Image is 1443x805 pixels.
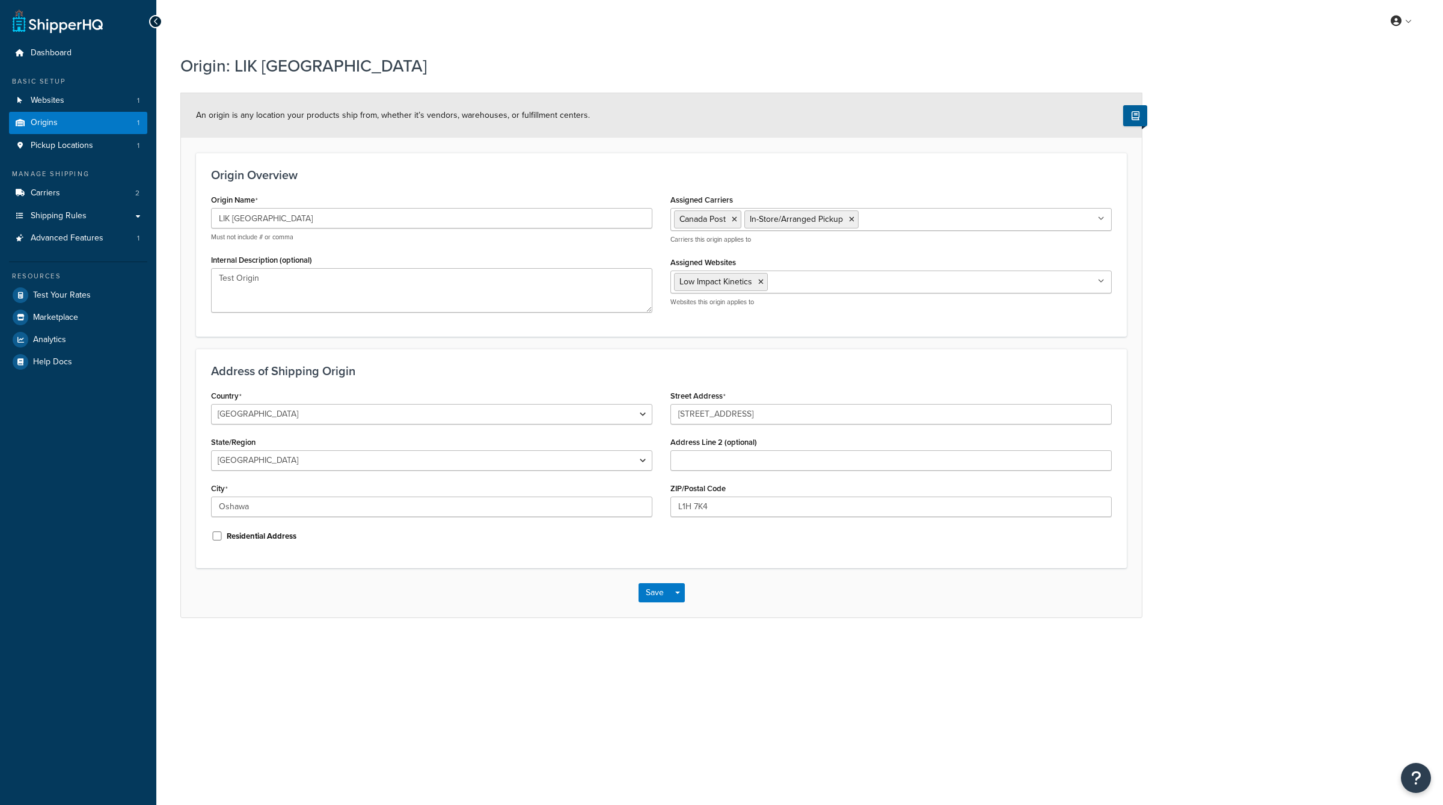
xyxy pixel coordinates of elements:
[180,54,1127,78] h1: Origin: LIK [GEOGRAPHIC_DATA]
[9,135,147,157] li: Pickup Locations
[670,258,736,267] label: Assigned Websites
[9,112,147,134] a: Origins1
[670,438,757,447] label: Address Line 2 (optional)
[670,195,733,204] label: Assigned Carriers
[670,484,726,493] label: ZIP/Postal Code
[1123,105,1147,126] button: Show Help Docs
[211,391,242,401] label: Country
[33,357,72,367] span: Help Docs
[137,141,139,151] span: 1
[670,391,726,401] label: Street Address
[137,96,139,106] span: 1
[31,211,87,221] span: Shipping Rules
[33,335,66,345] span: Analytics
[33,290,91,301] span: Test Your Rates
[211,195,258,205] label: Origin Name
[211,233,652,242] p: Must not include # or comma
[211,364,1112,378] h3: Address of Shipping Origin
[1401,763,1431,793] button: Open Resource Center
[9,227,147,249] li: Advanced Features
[9,76,147,87] div: Basic Setup
[9,90,147,112] a: Websites1
[31,118,58,128] span: Origins
[135,188,139,198] span: 2
[211,484,228,494] label: City
[9,351,147,373] a: Help Docs
[750,213,843,225] span: In-Store/Arranged Pickup
[9,90,147,112] li: Websites
[33,313,78,323] span: Marketplace
[9,182,147,204] li: Carriers
[9,227,147,249] a: Advanced Features1
[196,109,590,121] span: An origin is any location your products ship from, whether it’s vendors, warehouses, or fulfillme...
[9,307,147,328] a: Marketplace
[670,235,1112,244] p: Carriers this origin applies to
[31,96,64,106] span: Websites
[9,182,147,204] a: Carriers2
[137,118,139,128] span: 1
[211,168,1112,182] h3: Origin Overview
[9,42,147,64] a: Dashboard
[679,275,752,288] span: Low Impact Kinetics
[227,531,296,542] label: Residential Address
[9,135,147,157] a: Pickup Locations1
[137,233,139,243] span: 1
[211,268,652,313] textarea: Test Origin
[211,438,256,447] label: State/Region
[9,112,147,134] li: Origins
[9,271,147,281] div: Resources
[9,329,147,350] a: Analytics
[9,284,147,306] a: Test Your Rates
[9,169,147,179] div: Manage Shipping
[679,213,726,225] span: Canada Post
[31,188,60,198] span: Carriers
[211,256,312,265] label: Internal Description (optional)
[31,141,93,151] span: Pickup Locations
[31,48,72,58] span: Dashboard
[9,205,147,227] a: Shipping Rules
[670,298,1112,307] p: Websites this origin applies to
[639,583,671,602] button: Save
[31,233,103,243] span: Advanced Features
